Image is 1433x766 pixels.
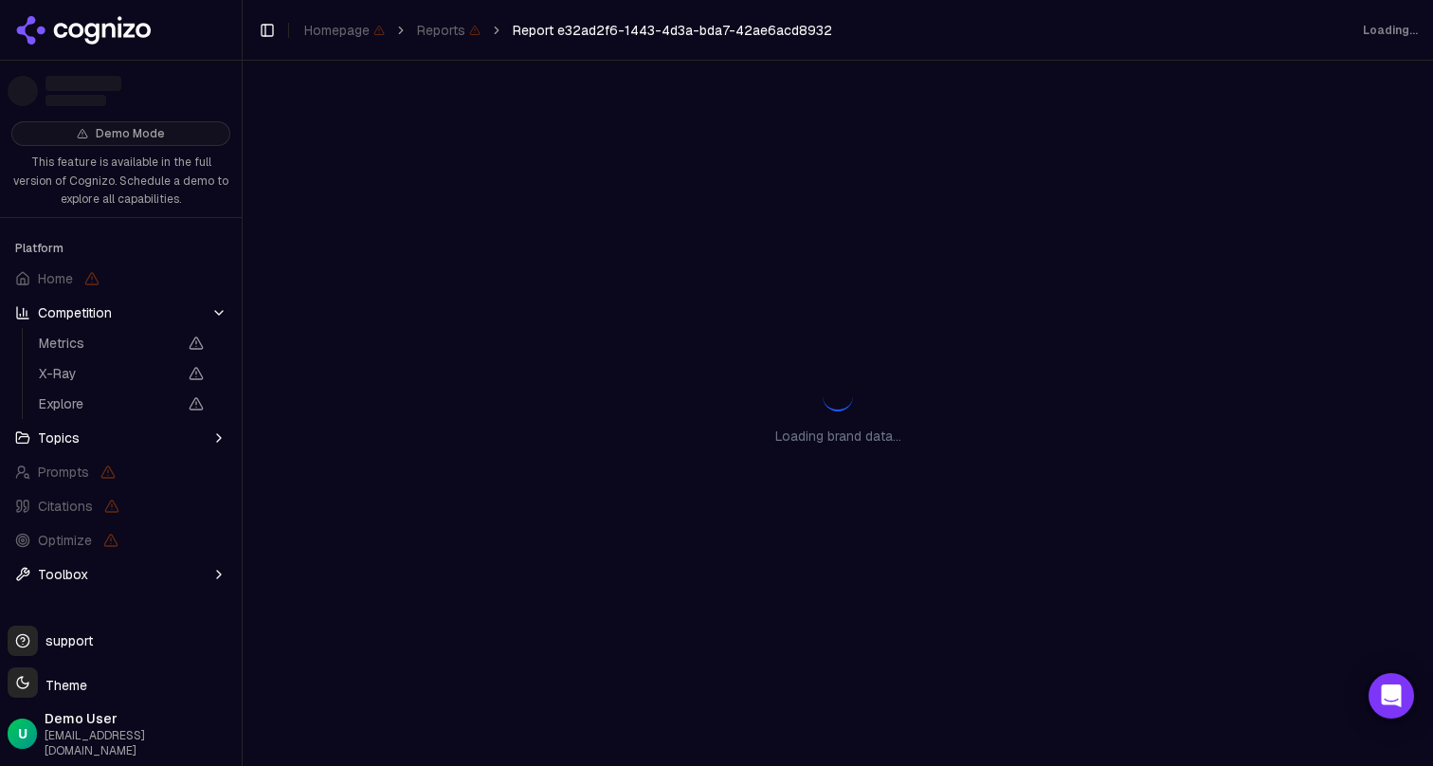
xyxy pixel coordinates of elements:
[96,126,165,141] span: Demo Mode
[1363,23,1418,38] div: Loading...
[38,303,112,322] span: Competition
[39,334,177,353] span: Metrics
[8,559,234,590] button: Toolbox
[513,21,832,40] span: Report e32ad2f6-1443-4d3a-bda7-42ae6acd8932
[304,21,385,40] span: Homepage
[38,463,89,482] span: Prompts
[45,709,234,728] span: Demo User
[8,233,234,264] div: Platform
[38,531,92,550] span: Optimize
[775,427,901,446] p: Loading brand data...
[417,21,481,40] span: Reports
[38,497,93,516] span: Citations
[18,724,27,743] span: U
[38,269,73,288] span: Home
[45,728,234,758] span: [EMAIL_ADDRESS][DOMAIN_NAME]
[11,154,230,210] p: This feature is available in the full version of Cognizo. Schedule a demo to explore all capabili...
[38,429,80,447] span: Topics
[38,565,88,584] span: Toolbox
[1369,673,1414,719] div: Open Intercom Messenger
[39,364,177,383] span: X-Ray
[38,677,87,694] span: Theme
[39,394,177,413] span: Explore
[304,21,832,40] nav: breadcrumb
[8,298,234,328] button: Competition
[38,631,93,650] span: support
[8,423,234,453] button: Topics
